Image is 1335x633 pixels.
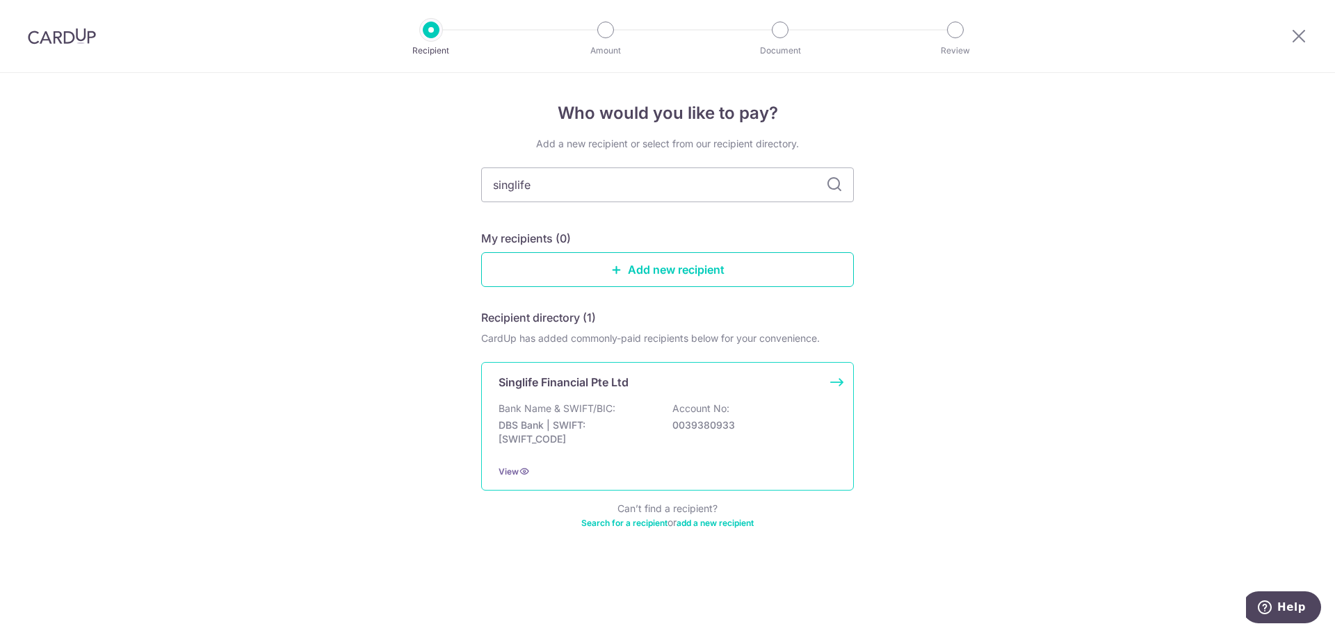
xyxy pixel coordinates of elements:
a: Search for a recipient [581,518,667,528]
p: Document [729,44,832,58]
h5: Recipient directory (1) [481,309,596,326]
p: Recipient [380,44,483,58]
img: CardUp [28,28,96,44]
p: DBS Bank | SWIFT: [SWIFT_CODE] [499,418,654,446]
p: Singlife Financial Pte Ltd [499,374,629,391]
h4: Who would you like to pay? [481,101,854,126]
div: CardUp has added commonly-paid recipients below for your convenience. [481,331,854,345]
p: Review [904,44,1007,58]
p: Account No: [672,402,729,416]
h5: My recipients (0) [481,230,571,247]
a: Add new recipient [481,252,854,287]
a: View [499,466,519,477]
input: Search for any recipient here [481,167,854,202]
div: Add a new recipient or select from our recipient directory. [481,137,854,151]
p: 0039380933 [672,418,828,432]
iframe: Opens a widget where you can find more information [1246,591,1321,626]
p: Bank Name & SWIFT/BIC: [499,402,615,416]
div: Can’t find a recipient? or [481,502,854,529]
p: Amount [554,44,657,58]
a: add a new recipient [677,518,754,528]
